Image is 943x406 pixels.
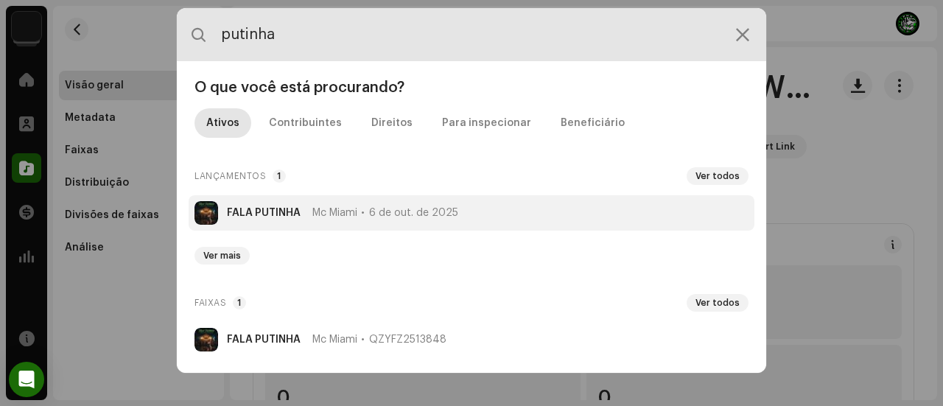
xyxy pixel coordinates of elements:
strong: FALA PUTINHA [227,207,301,219]
img: f9af32ee-19e5-4c8b-b160-a74298de76c9 [194,201,218,225]
span: Faixas [194,294,227,312]
div: Direitos [371,108,413,138]
span: Ver todos [695,297,740,309]
div: O que você está procurando? [189,79,754,97]
div: Open Intercom Messenger [9,362,44,397]
span: Ver mais [203,250,241,262]
span: QZYFZ2513848 [369,334,446,346]
img: f9af32ee-19e5-4c8b-b160-a74298de76c9 [194,328,218,351]
span: Lançamentos [194,167,267,185]
span: Ver todos [695,170,740,182]
div: Contribuintes [269,108,342,138]
div: Beneficiário [561,108,625,138]
input: Pesquisa [177,8,766,61]
p-badge: 1 [273,169,286,183]
strong: FALA PUTINHA [227,334,301,346]
span: Mc Miami [312,334,357,346]
button: Ver todos [687,167,749,185]
div: Para inspecionar [442,108,531,138]
span: 6 de out. de 2025 [369,207,458,219]
div: Ativos [206,108,239,138]
span: Mc Miami [312,207,357,219]
button: Ver todos [687,294,749,312]
p-badge: 1 [233,296,246,309]
button: Ver mais [194,247,250,265]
